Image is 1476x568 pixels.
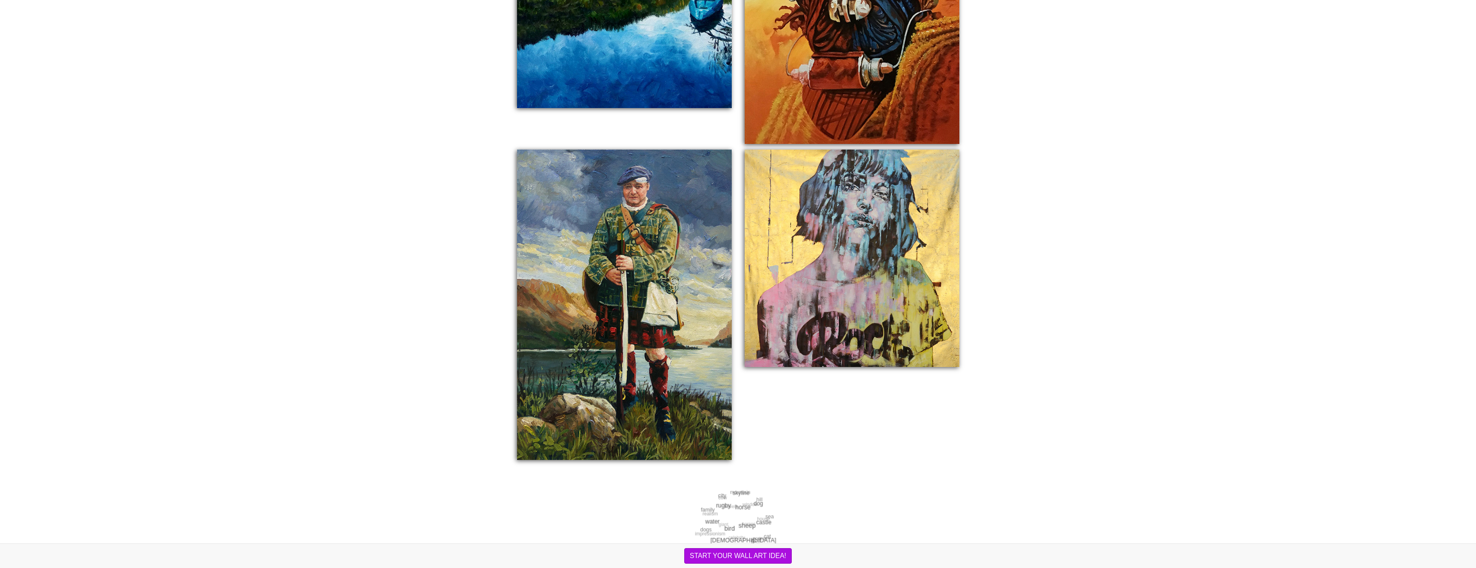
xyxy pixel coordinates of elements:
img: Oil painting of a woman [745,150,959,367]
button: START YOUR WALL ART IDEA! [684,548,792,564]
span: city [718,492,726,500]
img: Oil painting of a sctosman [517,150,732,460]
span: hill [756,496,762,504]
span: dog [753,500,763,508]
span: mountain [730,489,750,496]
span: dogs [700,526,711,533]
span: giant [718,521,728,528]
span: sea [765,513,773,520]
span: impressionism [695,531,725,538]
span: castle [756,518,771,527]
span: bird [724,524,734,533]
span: window [742,501,757,508]
span: portrait [752,536,767,542]
span: cow [718,495,727,501]
span: cat [764,533,771,540]
span: rugby [716,501,731,510]
span: family [701,506,714,514]
span: skyline [733,489,749,497]
span: horse [735,503,751,512]
span: [DEMOGRAPHIC_DATA] [710,536,776,545]
span: celebrity [728,535,745,541]
span: realism [702,511,718,517]
span: house [757,516,769,522]
span: sheep [738,521,755,530]
span: water [705,518,719,526]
